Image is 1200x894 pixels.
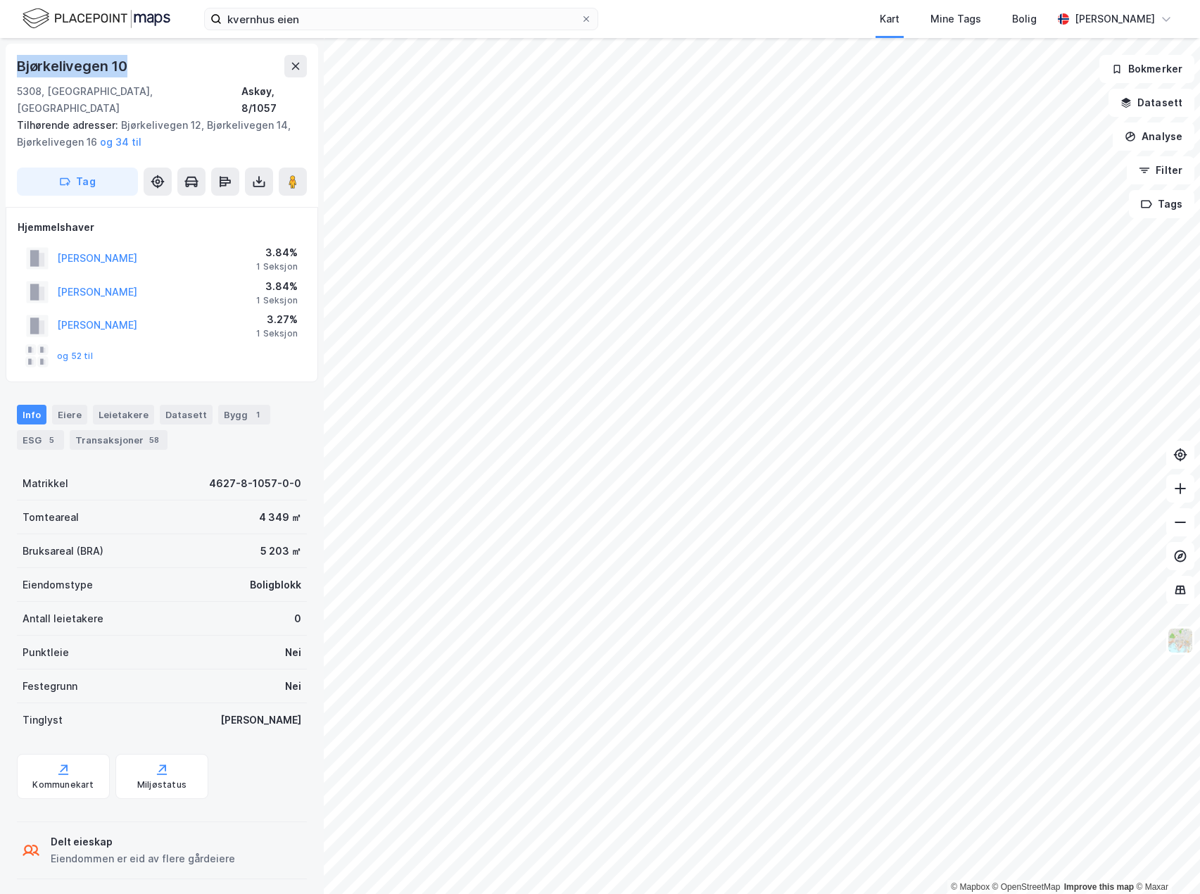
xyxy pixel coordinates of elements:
button: Filter [1127,156,1194,184]
div: Matrikkel [23,475,68,492]
img: logo.f888ab2527a4732fd821a326f86c7f29.svg [23,6,170,31]
div: Antall leietakere [23,610,103,627]
div: Tinglyst [23,712,63,729]
div: Bjørkelivegen 12, Bjørkelivegen 14, Bjørkelivegen 16 [17,117,296,151]
div: Boligblokk [250,577,301,593]
div: Punktleie [23,644,69,661]
div: 4 349 ㎡ [259,509,301,526]
div: Hjemmelshaver [18,219,306,236]
div: Nei [285,644,301,661]
div: Askøy, 8/1057 [241,83,307,117]
div: 5 [44,433,58,447]
div: Kart [880,11,899,27]
img: Z [1167,627,1194,654]
button: Analyse [1113,122,1194,151]
div: Eiendommen er eid av flere gårdeiere [51,850,235,867]
div: 3.84% [256,244,298,261]
div: Kontrollprogram for chat [1130,826,1200,894]
input: Søk på adresse, matrikkel, gårdeiere, leietakere eller personer [222,8,581,30]
div: Nei [285,678,301,695]
div: 3.84% [256,278,298,295]
button: Tags [1129,190,1194,218]
div: Info [17,405,46,424]
div: Kommunekart [32,779,94,791]
div: 5 203 ㎡ [260,543,301,560]
div: 1 Seksjon [256,328,298,339]
button: Datasett [1109,89,1194,117]
div: [PERSON_NAME] [220,712,301,729]
div: Transaksjoner [70,430,168,450]
iframe: Chat Widget [1130,826,1200,894]
div: 1 [251,408,265,422]
div: Mine Tags [930,11,981,27]
a: Mapbox [951,882,990,892]
div: 3.27% [256,311,298,328]
div: Eiendomstype [23,577,93,593]
div: 58 [146,433,162,447]
div: Bruksareal (BRA) [23,543,103,560]
div: Eiere [52,405,87,424]
div: Datasett [160,405,213,424]
div: 4627-8-1057-0-0 [209,475,301,492]
div: 1 Seksjon [256,295,298,306]
div: ESG [17,430,64,450]
div: 1 Seksjon [256,261,298,272]
button: Bokmerker [1099,55,1194,83]
div: Bolig [1012,11,1037,27]
div: [PERSON_NAME] [1075,11,1155,27]
div: Bjørkelivegen 10 [17,55,130,77]
div: Leietakere [93,405,154,424]
div: 0 [294,610,301,627]
div: Tomteareal [23,509,79,526]
button: Tag [17,168,138,196]
div: Bygg [218,405,270,424]
div: 5308, [GEOGRAPHIC_DATA], [GEOGRAPHIC_DATA] [17,83,241,117]
div: Delt eieskap [51,833,235,850]
a: Improve this map [1064,882,1134,892]
div: Festegrunn [23,678,77,695]
a: OpenStreetMap [992,882,1061,892]
span: Tilhørende adresser: [17,119,121,131]
div: Miljøstatus [137,779,187,791]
